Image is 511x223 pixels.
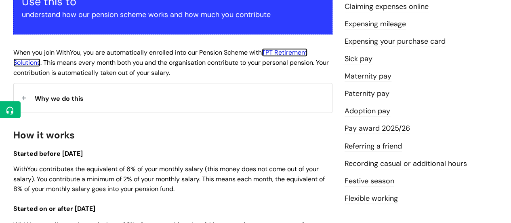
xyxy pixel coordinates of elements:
span: Why we do this [35,94,84,103]
a: Expensing mileage [345,19,406,30]
span: WithYou contributes the equivalent of 6% of your monthly salary (this money does not come out of ... [13,165,325,193]
p: understand how our pension scheme works and how much you contribute [22,8,324,21]
a: Pay award 2025/26 [345,123,410,134]
span: How it works [13,129,75,141]
a: Recording casual or additional hours [345,159,467,169]
a: Claiming expenses online [345,2,429,12]
a: Paternity pay [345,89,389,99]
a: Referring a friend [345,141,402,152]
a: Maternity pay [345,71,391,82]
a: Flexible working [345,193,398,204]
a: Festive season [345,176,394,187]
span: Started on or after [DATE] [13,204,95,213]
span: When you join WithYou, you are automatically enrolled into our Pension Scheme with . This means e... [13,48,329,77]
a: Adoption pay [345,106,390,117]
a: Expensing your purchase card [345,36,446,47]
span: Started before [DATE] [13,149,83,158]
a: Sick pay [345,54,372,64]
